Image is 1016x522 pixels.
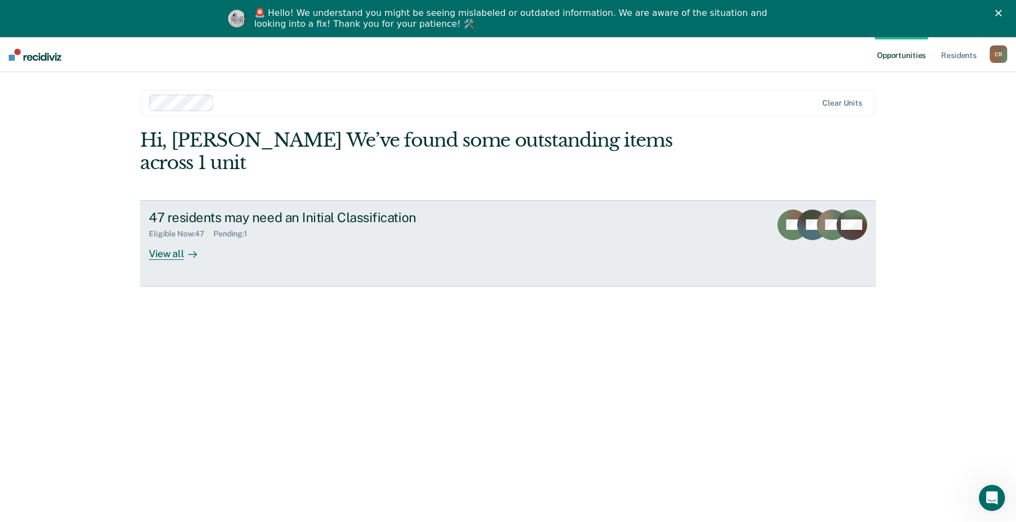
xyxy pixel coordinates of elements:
div: 47 residents may need an Initial Classification [149,210,533,225]
iframe: Intercom live chat [979,485,1005,511]
button: CR [990,45,1007,63]
div: C R [990,45,1007,63]
div: View all [149,239,210,260]
div: Close [995,10,1006,16]
a: 47 residents may need an Initial ClassificationEligible Now:47Pending:1View all [140,200,876,287]
div: Hi, [PERSON_NAME] We’ve found some outstanding items across 1 unit [140,129,729,174]
div: Clear units [822,98,862,108]
img: Recidiviz [9,49,61,61]
img: Profile image for Kim [228,10,246,27]
div: 🚨 Hello! We understand you might be seeing mislabeled or outdated information. We are aware of th... [254,8,771,30]
a: Residents [939,37,979,72]
a: Opportunities [875,37,928,72]
div: Eligible Now : 47 [149,229,213,239]
div: Pending : 1 [213,229,256,239]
